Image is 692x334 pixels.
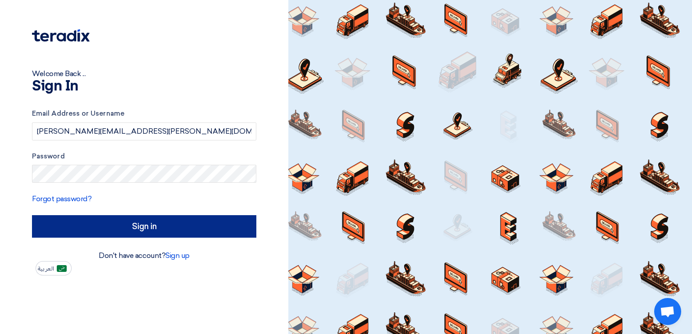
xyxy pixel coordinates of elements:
[57,265,67,272] img: ar-AR.png
[32,108,256,119] label: Email Address or Username
[165,251,190,260] a: Sign up
[32,215,256,238] input: Sign in
[32,151,256,162] label: Password
[32,79,256,94] h1: Sign In
[32,250,256,261] div: Don't have account?
[32,29,90,42] img: Teradix logo
[654,298,681,325] a: Open chat
[36,261,72,275] button: العربية
[32,194,91,203] a: Forgot password?
[38,266,54,272] span: العربية
[32,68,256,79] div: Welcome Back ...
[32,122,256,140] input: Enter your business email or username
